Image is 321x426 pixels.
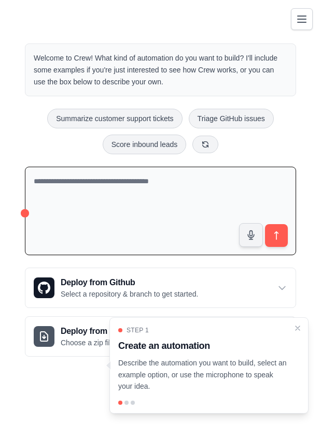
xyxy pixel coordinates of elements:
[61,289,198,299] p: Select a repository & branch to get started.
[127,326,149,334] span: Step 1
[34,52,287,87] p: Welcome to Crew! What kind of automation do you want to build? I'll include some examples if you'...
[118,357,287,392] p: Describe the automation you want to build, select an example option, or use the microphone to spe...
[61,337,148,348] p: Choose a zip file to upload.
[47,109,182,128] button: Summarize customer support tickets
[291,8,313,30] button: Toggle navigation
[103,135,187,154] button: Score inbound leads
[61,276,198,289] h3: Deploy from Github
[189,109,274,128] button: Triage GitHub issues
[294,324,302,332] button: Close walkthrough
[118,339,287,353] h3: Create an automation
[61,325,148,337] h3: Deploy from zip file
